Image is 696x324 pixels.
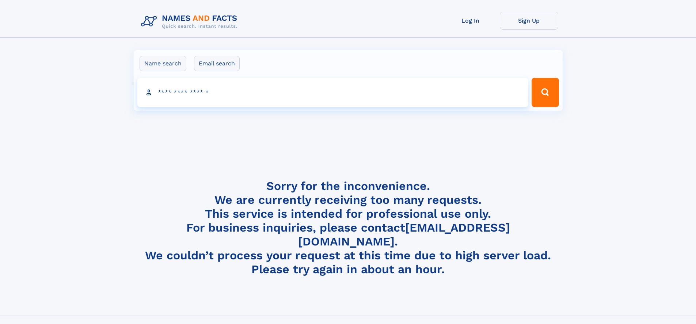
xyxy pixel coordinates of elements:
[500,12,558,30] a: Sign Up
[140,56,186,71] label: Name search
[138,179,558,277] h4: Sorry for the inconvenience. We are currently receiving too many requests. This service is intend...
[298,221,510,248] a: [EMAIL_ADDRESS][DOMAIN_NAME]
[137,78,529,107] input: search input
[138,12,243,31] img: Logo Names and Facts
[532,78,559,107] button: Search Button
[441,12,500,30] a: Log In
[194,56,240,71] label: Email search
